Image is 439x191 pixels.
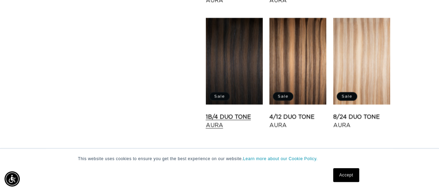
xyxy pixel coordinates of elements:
[206,113,263,130] a: 1B/4 Duo Tone Aura
[404,158,439,191] iframe: Chat Widget
[269,113,326,130] a: 4/12 Duo Tone Aura
[5,171,20,186] div: Accessibility Menu
[333,113,390,130] a: 8/24 Duo Tone Aura
[333,168,359,182] a: Accept
[78,156,361,162] p: This website uses cookies to ensure you get the best experience on our website.
[243,156,318,161] a: Learn more about our Cookie Policy.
